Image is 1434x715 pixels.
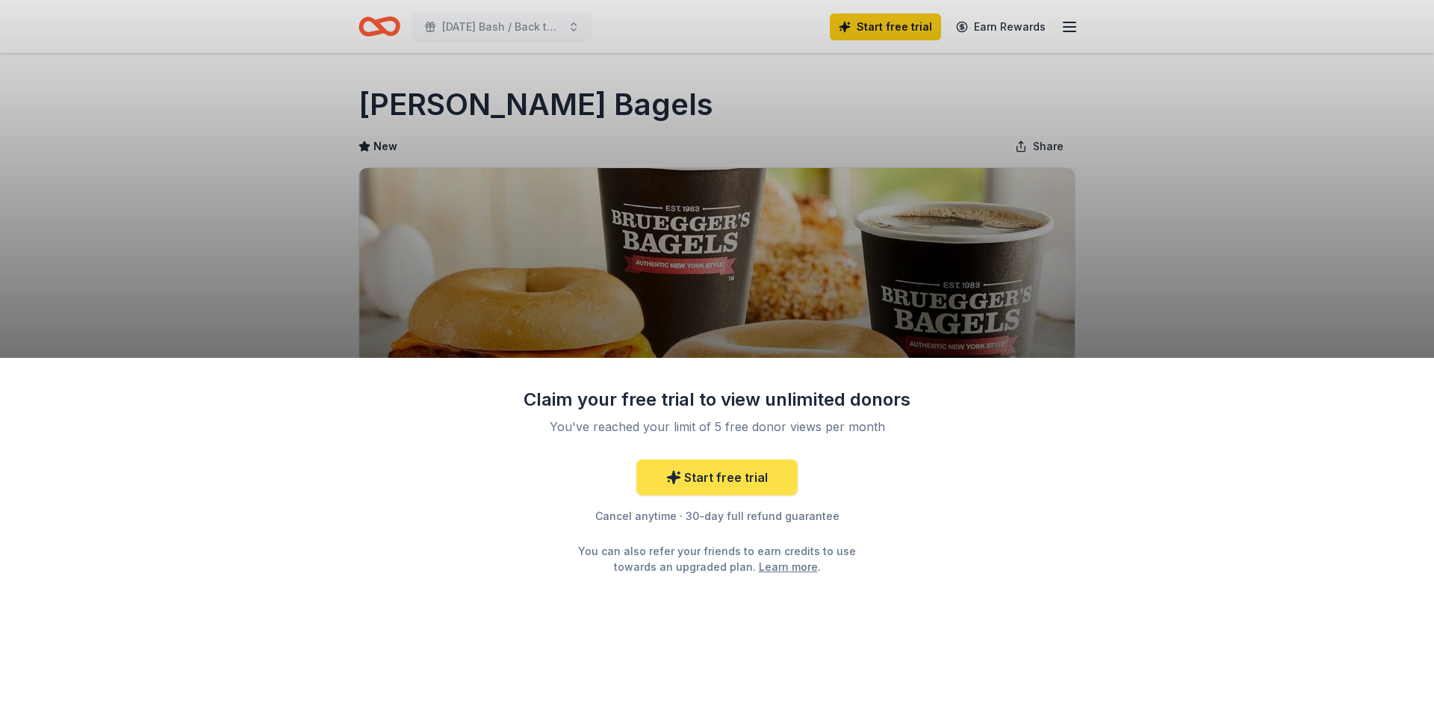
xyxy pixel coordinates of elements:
[565,543,869,575] div: You can also refer your friends to earn credits to use towards an upgraded plan. .
[636,459,798,495] a: Start free trial
[523,507,911,525] div: Cancel anytime · 30-day full refund guarantee
[541,418,893,436] div: You've reached your limit of 5 free donor views per month
[759,559,818,575] a: Learn more
[523,388,911,412] div: Claim your free trial to view unlimited donors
